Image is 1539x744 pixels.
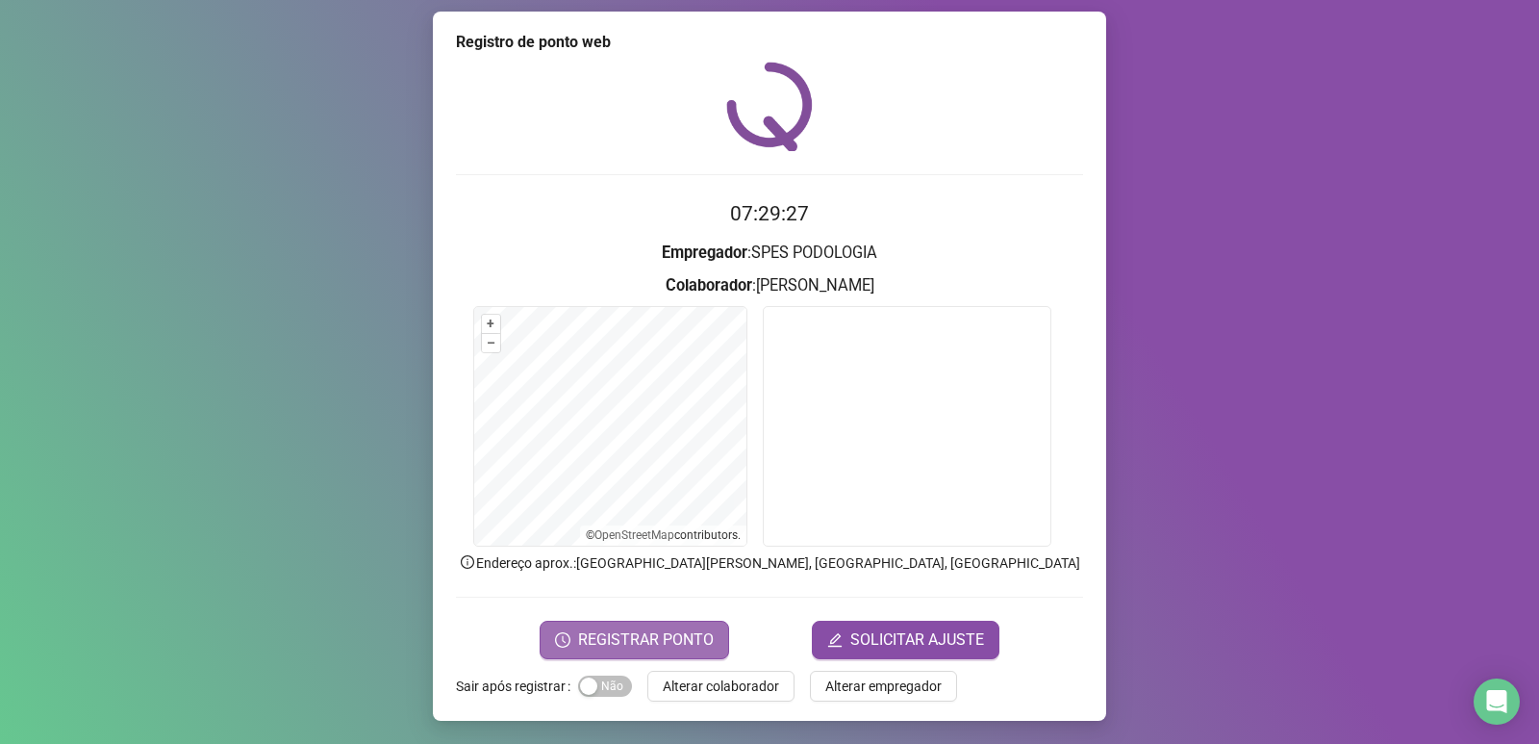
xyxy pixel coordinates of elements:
[810,671,957,702] button: Alterar empregador
[456,31,1083,54] div: Registro de ponto web
[666,276,752,295] strong: Colaborador
[663,676,779,697] span: Alterar colaborador
[540,621,729,659] button: REGISTRAR PONTO
[825,676,942,697] span: Alterar empregador
[586,528,741,542] li: © contributors.
[456,241,1083,266] h3: : SPES PODOLOGIA
[578,629,714,652] span: REGISTRAR PONTO
[850,629,984,652] span: SOLICITAR AJUSTE
[456,552,1083,574] p: Endereço aprox. : [GEOGRAPHIC_DATA][PERSON_NAME], [GEOGRAPHIC_DATA], [GEOGRAPHIC_DATA]
[730,202,809,225] time: 07:29:27
[647,671,795,702] button: Alterar colaborador
[1474,679,1520,725] div: Open Intercom Messenger
[482,334,500,352] button: –
[456,671,578,702] label: Sair após registrar
[482,315,500,333] button: +
[594,528,674,542] a: OpenStreetMap
[555,632,570,648] span: clock-circle
[827,632,843,648] span: edit
[812,621,999,659] button: editSOLICITAR AJUSTE
[459,553,476,571] span: info-circle
[662,244,747,262] strong: Empregador
[726,62,813,151] img: QRPoint
[456,273,1083,298] h3: : [PERSON_NAME]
